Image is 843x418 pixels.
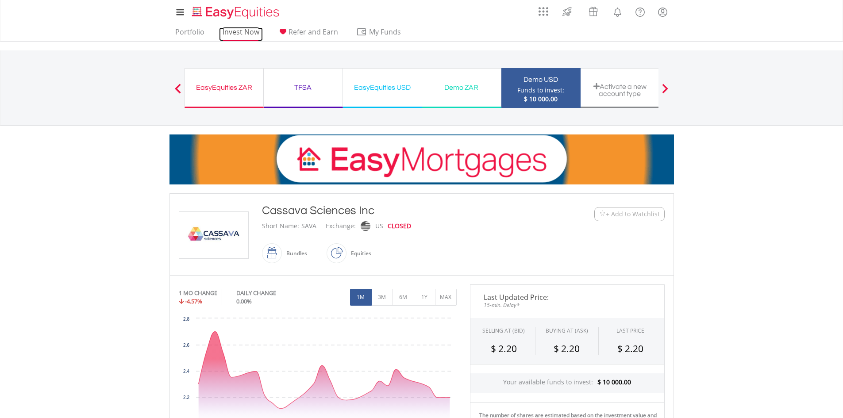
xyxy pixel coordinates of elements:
span: $ 2.20 [554,342,580,355]
img: vouchers-v2.svg [586,4,600,19]
text: 2.2 [183,395,189,400]
a: Portfolio [172,27,208,41]
button: Watchlist + Add to Watchlist [594,207,665,221]
div: Equities [346,243,371,264]
div: Bundles [282,243,307,264]
span: Last Updated Price: [477,294,658,301]
span: Refer and Earn [289,27,338,37]
span: $ 2.20 [617,342,643,355]
text: 2.4 [183,369,189,374]
span: $ 2.20 [491,342,517,355]
a: Notifications [606,2,629,20]
img: EasyMortage Promotion Banner [169,134,674,184]
img: thrive-v2.svg [560,4,574,19]
div: LAST PRICE [616,327,644,334]
div: EasyEquities USD [348,81,416,94]
div: Your available funds to invest: [470,373,664,393]
span: + Add to Watchlist [606,210,660,219]
span: $ 10 000.00 [597,378,631,386]
span: 0.00% [236,297,252,305]
span: 15-min. Delay* [477,301,658,309]
a: My Profile [651,2,674,22]
div: Activate a new account type [586,83,654,97]
img: EQU.US.SAVA.png [181,212,247,258]
a: Invest Now [219,27,263,41]
span: $ 10 000.00 [524,95,558,103]
div: Short Name: [262,219,299,234]
a: Vouchers [580,2,606,19]
img: nasdaq.png [360,221,370,231]
div: DAILY CHANGE [236,289,306,297]
a: AppsGrid [533,2,554,16]
text: 2.8 [183,317,189,322]
text: 2.6 [183,343,189,348]
button: 6M [393,289,414,306]
div: Demo ZAR [427,81,496,94]
img: EasyEquities_Logo.png [190,5,283,20]
div: 1 MO CHANGE [179,289,217,297]
img: Watchlist [599,211,606,217]
a: Refer and Earn [274,27,342,41]
div: EasyEquities ZAR [190,81,258,94]
div: US [375,219,383,234]
div: Demo USD [507,73,575,86]
div: TFSA [269,81,337,94]
a: FAQ's and Support [629,2,651,20]
a: Home page [189,2,283,20]
div: SELLING AT (BID) [482,327,525,334]
div: SAVA [301,219,316,234]
img: grid-menu-icon.svg [539,7,548,16]
button: 3M [371,289,393,306]
div: CLOSED [388,219,411,234]
button: 1Y [414,289,435,306]
div: Cassava Sciences Inc [262,203,540,219]
div: Funds to invest: [517,86,564,95]
button: MAX [435,289,457,306]
span: BUYING AT (ASK) [546,327,588,334]
button: 1M [350,289,372,306]
div: Exchange: [326,219,356,234]
span: My Funds [356,26,414,38]
span: -4.57% [185,297,202,305]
